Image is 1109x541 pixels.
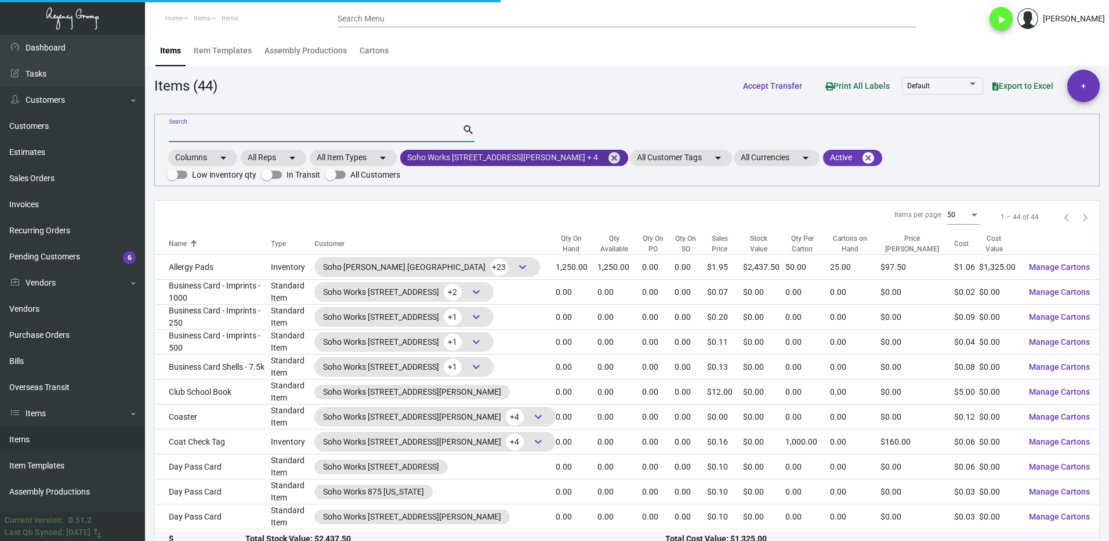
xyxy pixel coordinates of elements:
[642,380,675,405] td: 0.00
[707,380,743,405] td: $12.00
[597,455,642,479] td: 0.00
[675,430,707,455] td: 0.00
[880,233,954,254] div: Price [PERSON_NAME]
[165,15,183,22] span: Home
[155,455,271,479] td: Day Pass Card
[880,455,954,479] td: $0.00
[785,280,830,305] td: 0.00
[597,430,642,455] td: 0.00
[1020,356,1099,377] button: Manage Cartons
[954,380,979,405] td: $5.00
[880,233,944,254] div: Price [PERSON_NAME]
[707,430,743,455] td: $0.16
[192,168,256,182] span: Low inventory qty
[954,504,979,529] td: $0.03
[825,81,890,91] span: Print All Labels
[785,355,830,380] td: 0.00
[271,430,314,455] td: Inventory
[597,280,642,305] td: 0.00
[271,239,286,249] div: Type
[271,479,314,504] td: Standard Item
[155,280,271,305] td: Business Card - Imprints - 1000
[155,380,271,405] td: Club School Book
[360,45,389,57] div: Cartons
[785,405,830,430] td: 0.00
[1020,456,1099,477] button: Manage Cartons
[979,280,1020,305] td: $0.00
[743,430,785,455] td: $0.00
[271,255,314,280] td: Inventory
[743,355,785,380] td: $0.00
[469,360,483,374] span: keyboard_arrow_down
[880,405,954,430] td: $0.00
[642,504,675,529] td: 0.00
[323,486,424,498] div: Soho Works 875 [US_STATE]
[607,151,621,165] mat-icon: cancel
[1029,262,1090,272] span: Manage Cartons
[155,479,271,504] td: Day Pass Card
[597,255,642,280] td: 1,250.00
[743,280,785,305] td: $0.00
[271,280,314,305] td: Standard Item
[1020,481,1099,502] button: Manage Cartons
[1029,387,1090,396] span: Manage Cartons
[1029,462,1090,471] span: Manage Cartons
[1020,257,1099,277] button: Manage Cartons
[597,479,642,504] td: 0.00
[880,479,954,504] td: $0.00
[954,255,979,280] td: $1.06
[743,233,775,254] div: Stock Value
[743,380,785,405] td: $0.00
[310,150,397,166] mat-chip: All Item Types
[323,461,439,473] div: Soho Works [STREET_ADDRESS]
[597,233,642,254] div: Qty Available
[1020,282,1099,302] button: Manage Cartons
[642,305,675,330] td: 0.00
[830,380,880,405] td: 0.00
[642,405,675,430] td: 0.00
[155,355,271,380] td: Business Card Shells - 7.5k
[516,260,530,274] span: keyboard_arrow_down
[597,305,642,330] td: 0.00
[979,255,1020,280] td: $1,325.00
[785,430,830,455] td: 1,000.00
[880,504,954,529] td: $0.00
[830,305,880,330] td: 0.00
[68,514,92,526] div: 0.51.2
[743,81,802,91] span: Accept Transfer
[830,355,880,380] td: 0.00
[556,479,597,504] td: 0.00
[785,255,830,280] td: 50.00
[830,479,880,504] td: 0.00
[880,430,954,455] td: $160.00
[597,380,642,405] td: 0.00
[271,355,314,380] td: Standard Item
[707,233,733,254] div: Sales Price
[1020,506,1099,527] button: Manage Cartons
[1081,70,1086,102] span: +
[168,150,237,166] mat-chip: Columns
[954,239,969,249] div: Cost
[743,504,785,529] td: $0.00
[169,239,187,249] div: Name
[1057,208,1076,226] button: Previous page
[556,430,597,455] td: 0.00
[675,380,707,405] td: 0.00
[1076,208,1094,226] button: Next page
[880,380,954,405] td: $0.00
[785,380,830,405] td: 0.00
[785,504,830,529] td: 0.00
[323,433,547,450] div: Soho Works [STREET_ADDRESS][PERSON_NAME]
[556,255,597,280] td: 1,250.00
[907,82,930,90] span: Default
[444,334,462,351] span: +1
[830,330,880,355] td: 0.00
[707,355,743,380] td: $0.13
[743,330,785,355] td: $0.00
[880,330,954,355] td: $0.00
[556,280,597,305] td: 0.00
[785,330,830,355] td: 0.00
[711,151,725,165] mat-icon: arrow_drop_down
[954,479,979,504] td: $0.03
[642,233,664,254] div: Qty On PO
